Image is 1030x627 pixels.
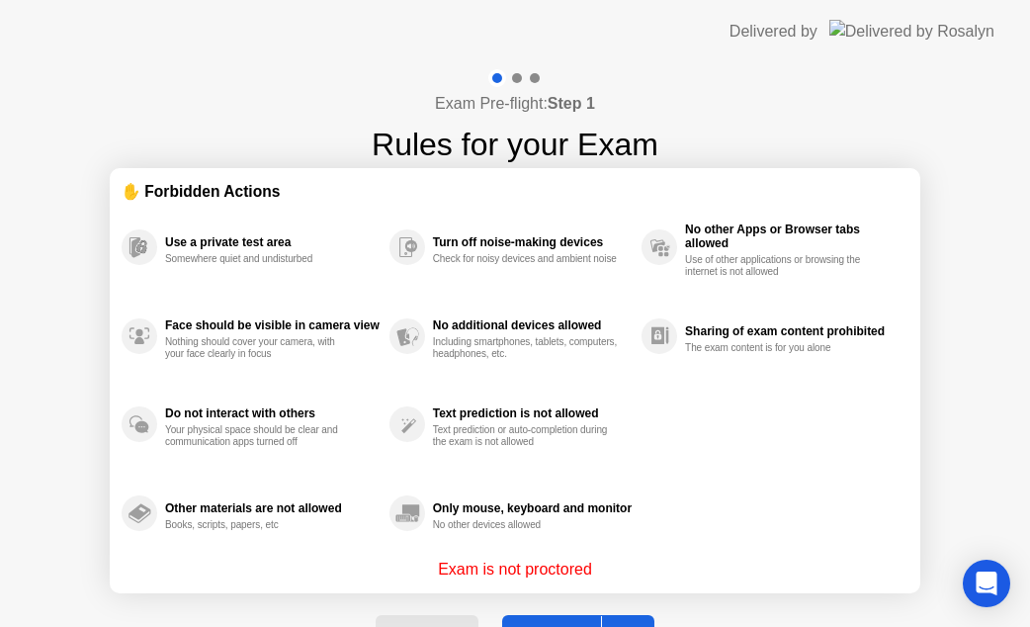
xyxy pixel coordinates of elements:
[433,501,632,515] div: Only mouse, keyboard and monitor
[433,424,620,448] div: Text prediction or auto-completion during the exam is not allowed
[433,253,620,265] div: Check for noisy devices and ambient noise
[165,501,380,515] div: Other materials are not allowed
[165,253,352,265] div: Somewhere quiet and undisturbed
[433,318,632,332] div: No additional devices allowed
[685,342,872,354] div: The exam content is for you alone
[685,223,899,250] div: No other Apps or Browser tabs allowed
[433,336,620,360] div: Including smartphones, tablets, computers, headphones, etc.
[165,424,352,448] div: Your physical space should be clear and communication apps turned off
[685,324,899,338] div: Sharing of exam content prohibited
[433,519,620,531] div: No other devices allowed
[165,235,380,249] div: Use a private test area
[435,92,595,116] h4: Exam Pre-flight:
[433,235,632,249] div: Turn off noise-making devices
[165,519,352,531] div: Books, scripts, papers, etc
[372,121,658,168] h1: Rules for your Exam
[165,336,352,360] div: Nothing should cover your camera, with your face clearly in focus
[548,95,595,112] b: Step 1
[122,180,908,203] div: ✋ Forbidden Actions
[685,254,872,278] div: Use of other applications or browsing the internet is not allowed
[165,318,380,332] div: Face should be visible in camera view
[438,558,592,582] p: Exam is not proctored
[963,560,1010,607] div: Open Intercom Messenger
[730,20,817,44] div: Delivered by
[829,20,994,43] img: Delivered by Rosalyn
[165,406,380,420] div: Do not interact with others
[433,406,632,420] div: Text prediction is not allowed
